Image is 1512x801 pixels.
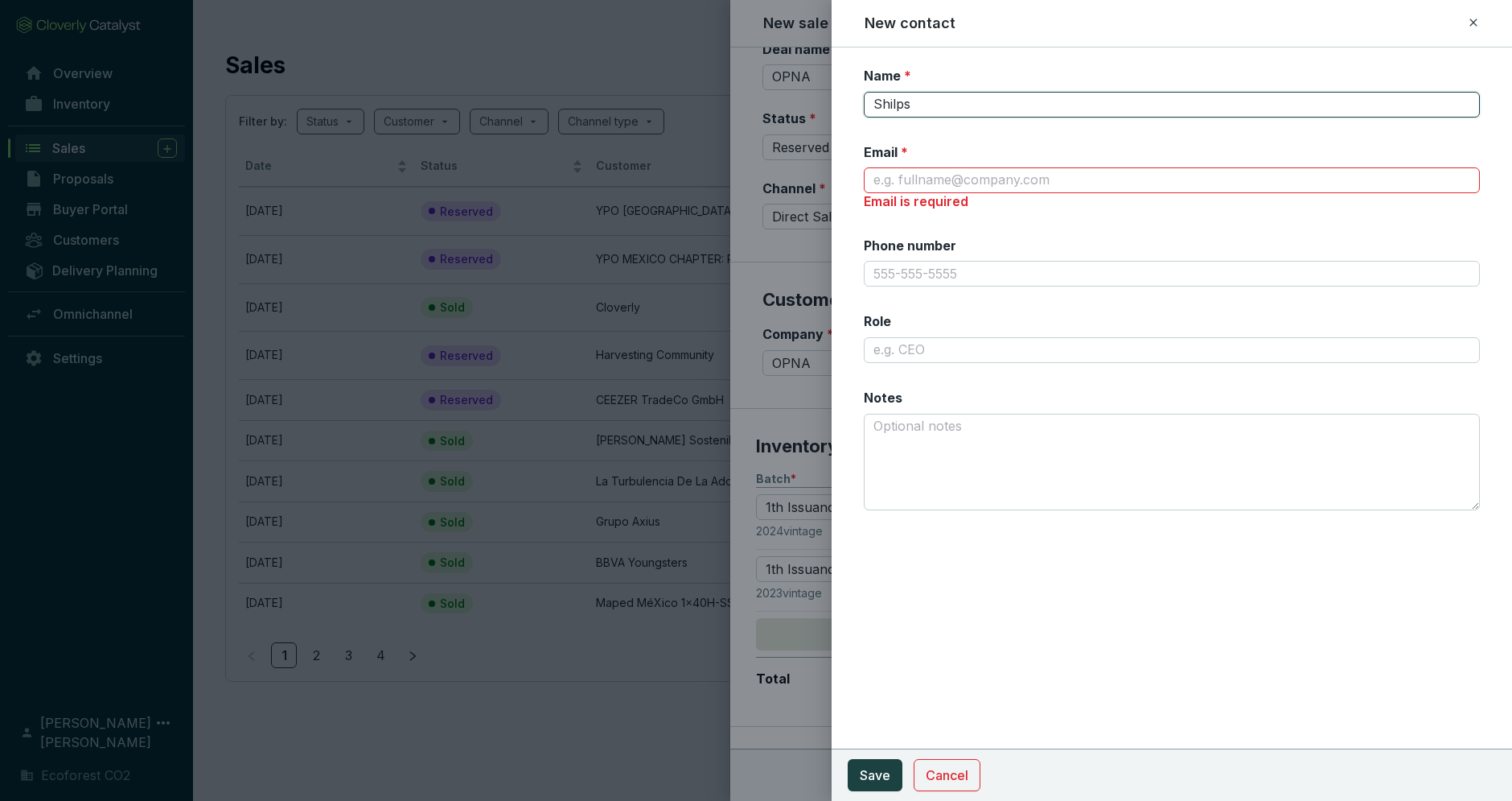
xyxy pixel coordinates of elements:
[848,759,902,791] button: Save
[864,312,891,330] label: Role
[864,389,902,407] label: Notes
[914,759,980,791] button: Cancel
[864,193,1480,211] div: Email is required
[864,92,1480,118] input: Full name
[864,261,1480,287] input: 555-555-5555
[926,766,968,785] span: Cancel
[864,337,1480,363] input: e.g. CEO
[864,167,1480,193] input: e.g. fullname@company.com
[865,13,955,34] h2: New contact
[864,143,908,161] label: Email
[860,766,890,785] span: Save
[864,67,911,85] label: Name
[864,237,956,254] label: Phone number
